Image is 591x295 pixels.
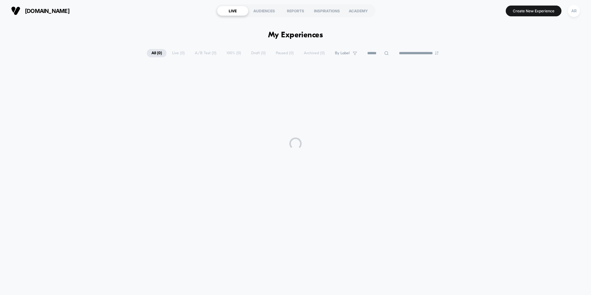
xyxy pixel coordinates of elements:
div: ACADEMY [343,6,374,16]
span: By Label [335,51,350,55]
div: LIVE [217,6,248,16]
img: end [435,51,439,55]
img: Visually logo [11,6,20,15]
span: [DOMAIN_NAME] [25,8,70,14]
button: [DOMAIN_NAME] [9,6,71,16]
div: INSPIRATIONS [311,6,343,16]
h1: My Experiences [268,31,323,40]
div: REPORTS [280,6,311,16]
button: AR [566,5,582,17]
span: All ( 0 ) [147,49,167,57]
div: AR [568,5,580,17]
div: AUDIENCES [248,6,280,16]
button: Create New Experience [506,6,561,16]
